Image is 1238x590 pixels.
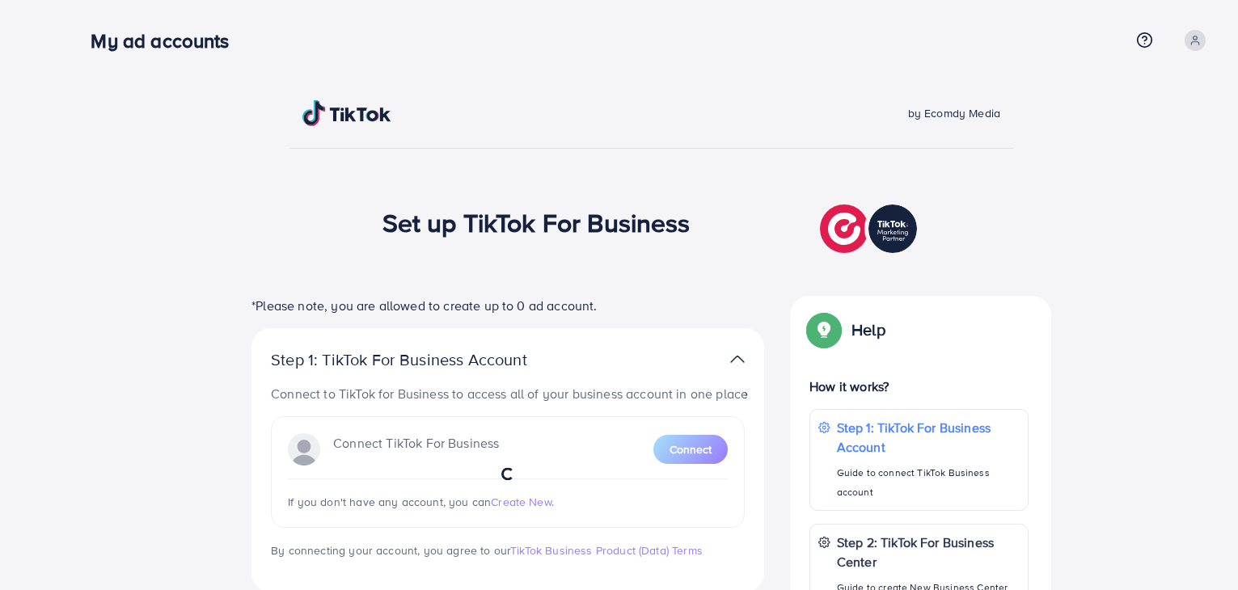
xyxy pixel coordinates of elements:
p: How it works? [809,377,1029,396]
img: TikTok [302,100,391,126]
p: Step 1: TikTok For Business Account [837,418,1020,457]
p: Step 1: TikTok For Business Account [271,350,578,369]
span: by Ecomdy Media [908,105,1000,121]
img: Popup guide [809,315,839,344]
h1: Set up TikTok For Business [382,207,691,238]
h3: My ad accounts [91,29,242,53]
img: TikTok partner [730,348,745,371]
img: TikTok partner [820,200,921,257]
p: *Please note, you are allowed to create up to 0 ad account. [251,296,764,315]
p: Guide to connect TikTok Business account [837,463,1020,502]
p: Step 2: TikTok For Business Center [837,533,1020,571]
p: Help [851,320,885,339]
